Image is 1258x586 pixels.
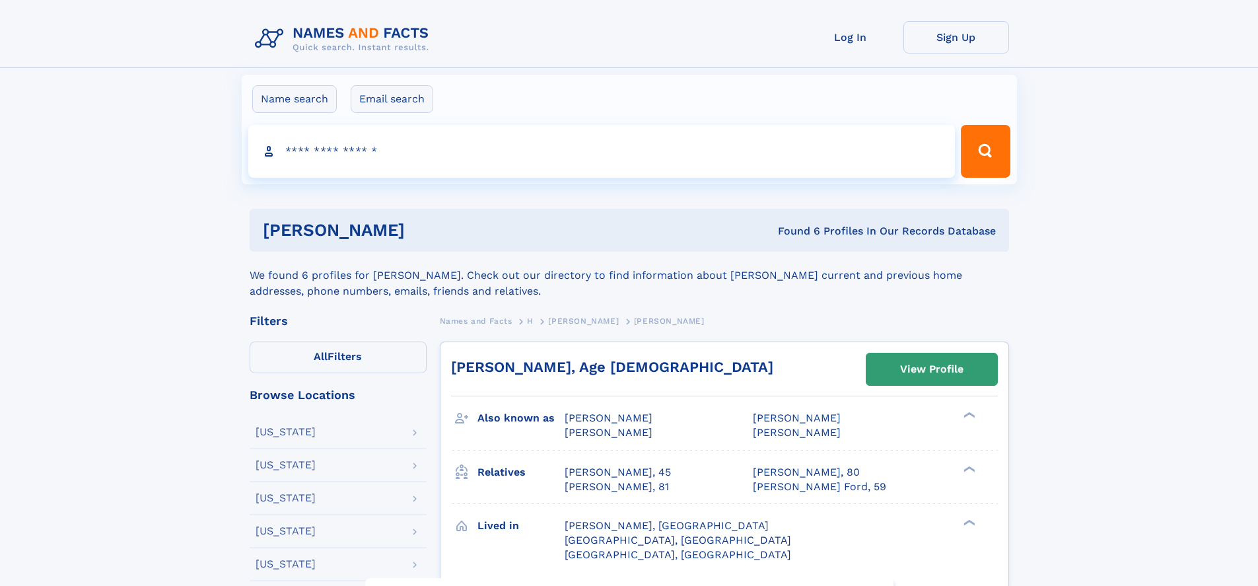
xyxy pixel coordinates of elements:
[960,464,976,473] div: ❯
[527,316,534,326] span: H
[960,411,976,420] div: ❯
[250,342,427,373] label: Filters
[256,559,316,569] div: [US_STATE]
[798,21,903,54] a: Log In
[634,316,705,326] span: [PERSON_NAME]
[961,125,1010,178] button: Search Button
[314,350,328,363] span: All
[866,353,997,385] a: View Profile
[250,252,1009,299] div: We found 6 profiles for [PERSON_NAME]. Check out our directory to find information about [PERSON_...
[256,526,316,536] div: [US_STATE]
[753,480,886,494] a: [PERSON_NAME] Ford, 59
[250,21,440,57] img: Logo Names and Facts
[753,426,841,439] span: [PERSON_NAME]
[900,354,963,385] div: View Profile
[565,534,791,546] span: [GEOGRAPHIC_DATA], [GEOGRAPHIC_DATA]
[565,548,791,561] span: [GEOGRAPHIC_DATA], [GEOGRAPHIC_DATA]
[527,312,534,329] a: H
[263,222,592,238] h1: [PERSON_NAME]
[565,426,652,439] span: [PERSON_NAME]
[591,224,996,238] div: Found 6 Profiles In Our Records Database
[256,460,316,470] div: [US_STATE]
[548,316,619,326] span: [PERSON_NAME]
[477,407,565,429] h3: Also known as
[960,518,976,527] div: ❯
[256,493,316,503] div: [US_STATE]
[440,312,512,329] a: Names and Facts
[248,125,956,178] input: search input
[256,427,316,437] div: [US_STATE]
[753,412,841,424] span: [PERSON_NAME]
[477,515,565,537] h3: Lived in
[565,412,652,424] span: [PERSON_NAME]
[903,21,1009,54] a: Sign Up
[477,461,565,484] h3: Relatives
[451,359,773,375] a: [PERSON_NAME], Age [DEMOGRAPHIC_DATA]
[252,85,337,113] label: Name search
[250,389,427,401] div: Browse Locations
[548,312,619,329] a: [PERSON_NAME]
[565,519,769,532] span: [PERSON_NAME], [GEOGRAPHIC_DATA]
[351,85,433,113] label: Email search
[565,480,669,494] a: [PERSON_NAME], 81
[565,465,671,480] a: [PERSON_NAME], 45
[250,315,427,327] div: Filters
[753,465,860,480] a: [PERSON_NAME], 80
